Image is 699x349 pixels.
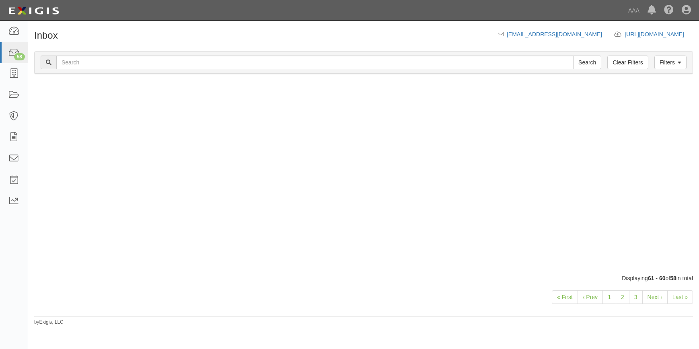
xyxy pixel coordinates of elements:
a: AAA [624,2,643,19]
h1: Inbox [34,30,58,41]
a: [EMAIL_ADDRESS][DOMAIN_NAME] [507,31,602,37]
small: by [34,319,64,326]
a: Clear Filters [607,56,648,69]
b: 61 - 60 [648,275,666,281]
input: Search [573,56,601,69]
a: ‹ Prev [578,290,603,304]
a: 1 [602,290,616,304]
a: [URL][DOMAIN_NAME] [625,31,693,37]
a: Filters [654,56,687,69]
a: 3 [629,290,643,304]
input: Search [56,56,574,69]
a: Last » [667,290,693,304]
img: logo-5460c22ac91f19d4615b14bd174203de0afe785f0fc80cf4dbbc73dc1793850b.png [6,4,62,18]
div: Displaying of in total [28,274,699,282]
a: 2 [616,290,629,304]
b: 58 [670,275,676,281]
a: Exigis, LLC [39,319,64,325]
a: « First [552,290,578,304]
div: 58 [14,53,25,60]
a: Next › [642,290,668,304]
i: Help Center - Complianz [664,6,674,15]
